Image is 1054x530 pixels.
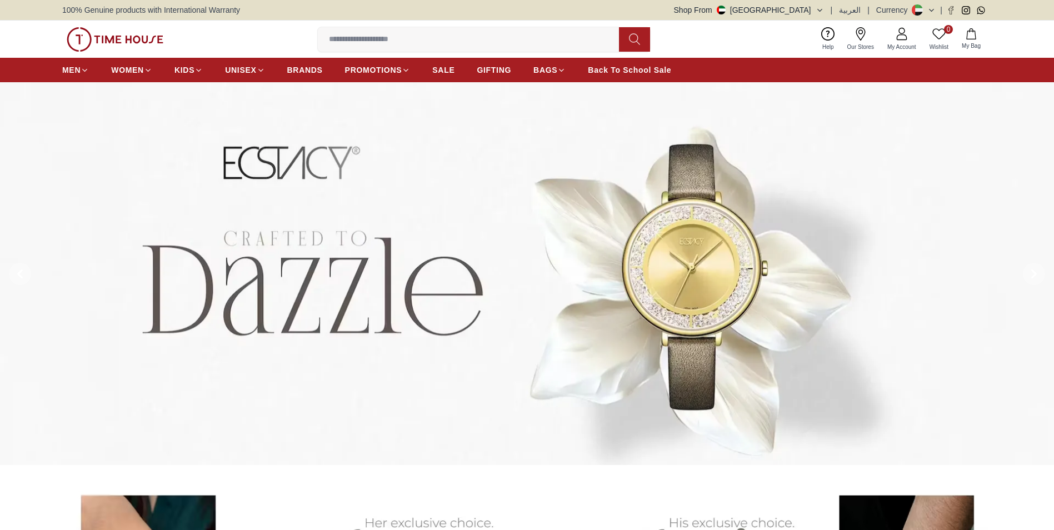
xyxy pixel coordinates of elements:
[432,60,454,80] a: SALE
[345,64,402,76] span: PROMOTIONS
[841,25,881,53] a: Our Stores
[533,64,557,76] span: BAGS
[111,60,152,80] a: WOMEN
[225,60,264,80] a: UNISEX
[831,4,833,16] span: |
[925,43,953,51] span: Wishlist
[876,4,912,16] div: Currency
[533,60,566,80] a: BAGS
[174,60,203,80] a: KIDS
[287,60,323,80] a: BRANDS
[287,64,323,76] span: BRANDS
[174,64,194,76] span: KIDS
[955,26,987,52] button: My Bag
[923,25,955,53] a: 0Wishlist
[818,43,838,51] span: Help
[962,6,970,14] a: Instagram
[839,4,861,16] button: العربية
[977,6,985,14] a: Whatsapp
[957,42,985,50] span: My Bag
[225,64,256,76] span: UNISEX
[940,4,942,16] span: |
[62,60,89,80] a: MEN
[947,6,955,14] a: Facebook
[62,64,81,76] span: MEN
[67,27,163,52] img: ...
[843,43,878,51] span: Our Stores
[588,60,671,80] a: Back To School Sale
[345,60,411,80] a: PROMOTIONS
[816,25,841,53] a: Help
[588,64,671,76] span: Back To School Sale
[477,64,511,76] span: GIFTING
[674,4,824,16] button: Shop From[GEOGRAPHIC_DATA]
[432,64,454,76] span: SALE
[62,4,240,16] span: 100% Genuine products with International Warranty
[883,43,921,51] span: My Account
[111,64,144,76] span: WOMEN
[867,4,870,16] span: |
[944,25,953,34] span: 0
[717,6,726,14] img: United Arab Emirates
[477,60,511,80] a: GIFTING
